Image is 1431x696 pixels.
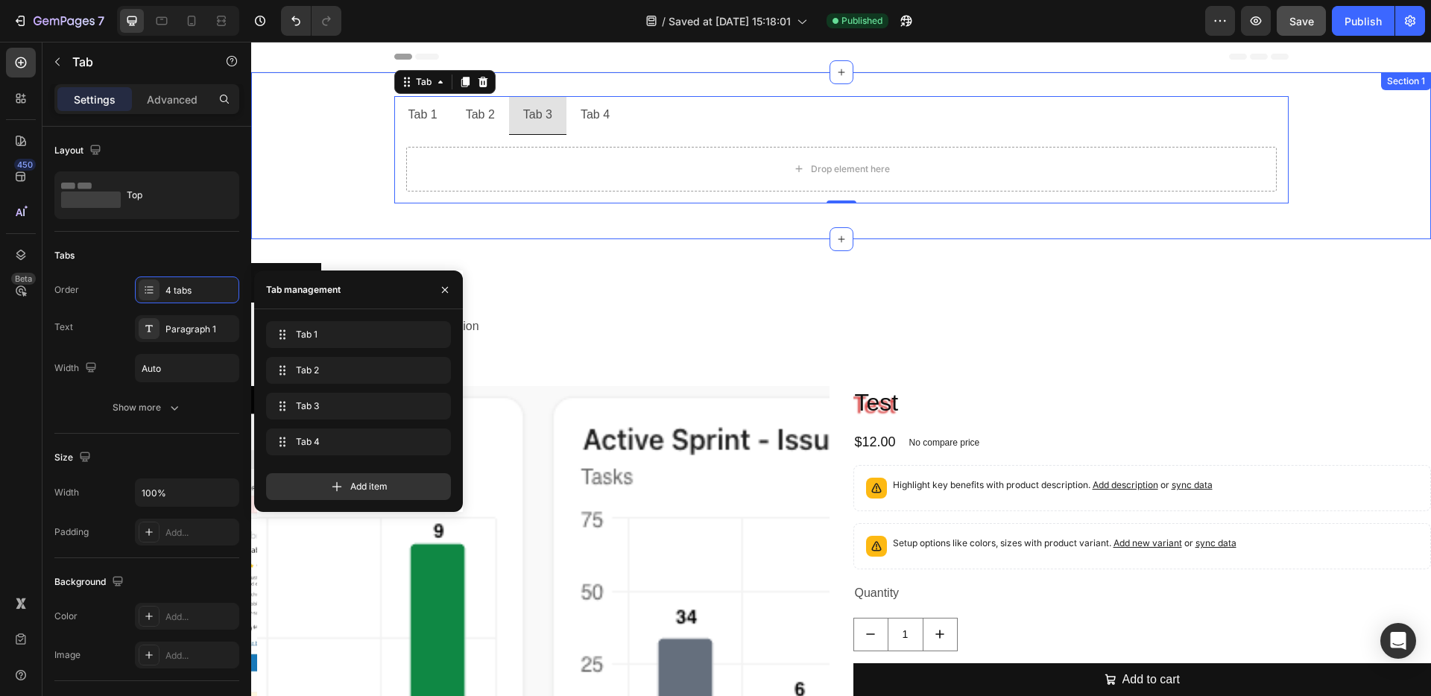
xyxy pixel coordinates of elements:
[296,399,415,413] span: Tab 3
[862,496,931,507] span: Add new variant
[672,577,706,609] button: increment
[1332,6,1394,36] button: Publish
[642,494,985,509] p: Setup options like colors, sizes with product variant.
[1133,33,1177,46] div: Section 1
[931,496,985,507] span: or
[54,394,239,421] button: Show more
[54,141,104,161] div: Layout
[327,60,361,86] div: Tab 4
[841,437,907,449] span: Add description
[266,283,341,297] div: Tab management
[636,577,672,609] input: quantity
[136,355,238,382] input: Auto
[296,328,415,341] span: Tab 1
[162,34,183,47] div: Tab
[54,572,127,592] div: Background
[136,479,238,506] input: Auto
[74,92,116,107] p: Settings
[11,273,36,285] div: Beta
[1289,15,1314,28] span: Save
[113,400,182,415] div: Show more
[944,496,985,507] span: sync data
[6,6,111,36] button: 7
[127,178,218,212] div: Top
[602,540,1181,564] div: Quantity
[72,53,199,71] p: Tab
[165,284,236,297] div: 4 tabs
[602,344,1181,379] h1: Test
[603,577,636,609] button: decrement
[54,320,73,334] div: Text
[165,649,236,662] div: Add...
[54,283,79,297] div: Order
[602,390,646,411] div: $12.00
[920,437,961,449] span: sync data
[841,14,882,28] span: Published
[54,486,79,499] div: Width
[658,396,729,405] p: No compare price
[296,364,415,377] span: Tab 2
[1277,6,1326,36] button: Save
[1380,623,1416,659] div: Open Intercom Messenger
[272,63,301,84] p: Tab 3
[1345,13,1382,29] div: Publish
[602,621,1181,655] button: Add to cart
[669,13,791,29] span: Saved at [DATE] 15:18:01
[54,525,89,539] div: Padding
[147,92,198,107] p: Advanced
[165,610,236,624] div: Add...
[98,12,104,30] p: 7
[281,6,341,36] div: Undo/Redo
[54,448,94,468] div: Size
[871,627,929,649] div: Add to cart
[14,159,36,171] div: 450
[54,249,75,262] div: Tabs
[54,358,100,379] div: Width
[560,121,639,133] div: Drop element here
[350,480,388,493] span: Add item
[18,230,52,252] p: Button
[54,610,78,623] div: Color
[145,274,1036,296] p: Test Translation
[165,526,236,540] div: Add...
[642,436,961,451] p: Highlight key benefits with product description.
[296,435,415,449] span: Tab 4
[907,437,961,449] span: or
[251,42,1431,696] iframe: To enrich screen reader interactions, please activate Accessibility in Grammarly extension settings
[165,323,236,336] div: Paragraph 1
[270,60,303,86] div: Rich Text Editor. Editing area: main
[662,13,666,29] span: /
[54,648,80,662] div: Image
